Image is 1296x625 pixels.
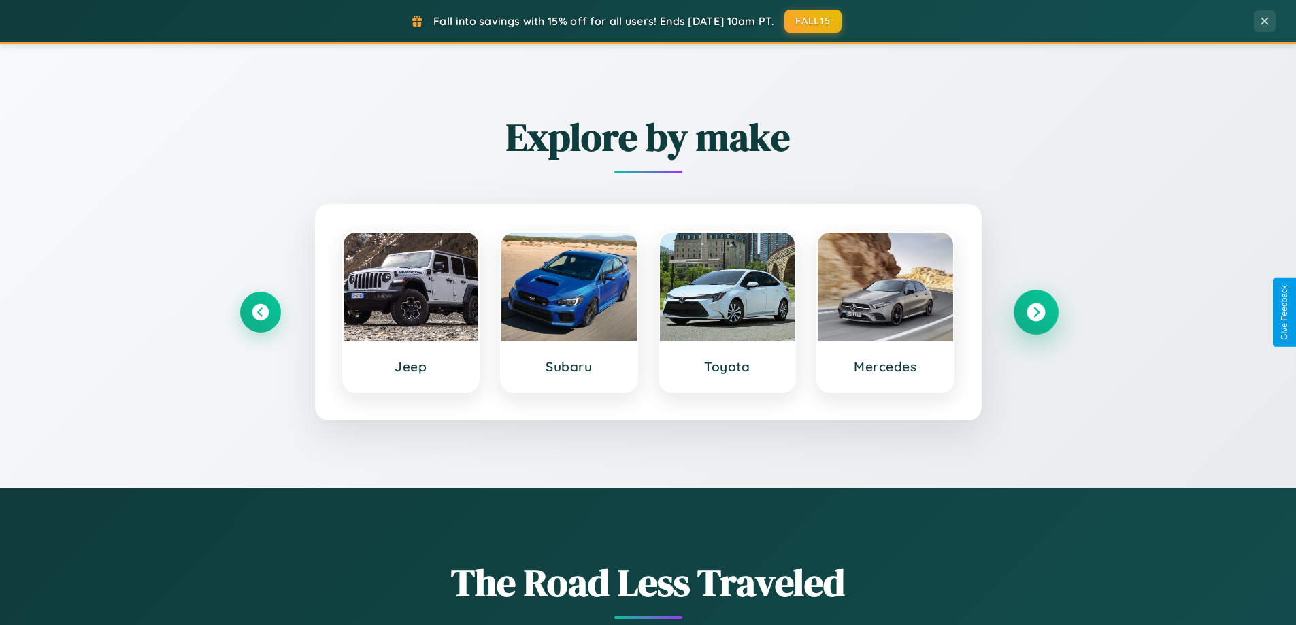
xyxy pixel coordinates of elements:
[433,14,774,28] span: Fall into savings with 15% off for all users! Ends [DATE] 10am PT.
[240,111,1057,163] h2: Explore by make
[357,358,465,375] h3: Jeep
[784,10,842,33] button: FALL15
[1280,285,1289,340] div: Give Feedback
[674,358,782,375] h3: Toyota
[240,556,1057,609] h1: The Road Less Traveled
[831,358,940,375] h3: Mercedes
[515,358,623,375] h3: Subaru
